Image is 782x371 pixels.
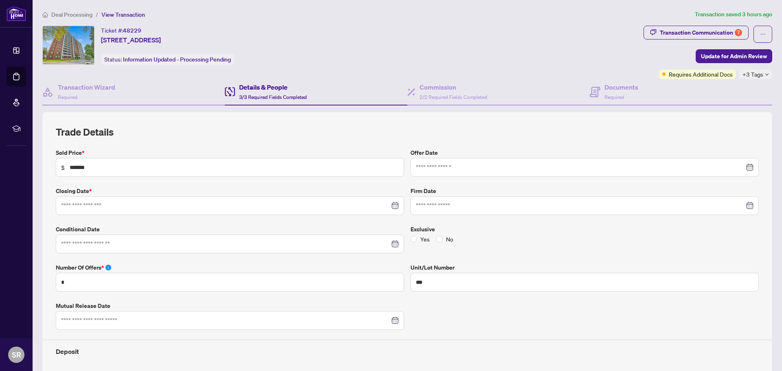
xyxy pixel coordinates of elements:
span: No [443,235,457,244]
span: info-circle [105,265,111,270]
button: Transaction Communication7 [644,26,749,40]
img: IMG-E12315941_1.jpg [43,26,94,64]
li: / [96,10,98,19]
div: Transaction Communication [660,26,742,39]
label: Number of offers [56,263,404,272]
span: [STREET_ADDRESS] [101,35,161,45]
label: Conditional Date [56,225,404,234]
label: Firm Date [411,187,759,195]
span: 2/2 Required Fields Completed [420,94,487,100]
h4: Documents [604,82,638,92]
span: Requires Additional Docs [669,70,733,79]
span: +3 Tags [742,70,763,79]
h4: Commission [420,82,487,92]
h4: Details & People [239,82,307,92]
img: logo [7,6,26,21]
span: home [42,12,48,18]
span: down [765,72,769,77]
label: Unit/Lot Number [411,263,759,272]
h4: Transaction Wizard [58,82,115,92]
span: 3/3 Required Fields Completed [239,94,307,100]
h4: Deposit [56,347,759,356]
h2: Trade Details [56,125,759,138]
span: ellipsis [760,31,766,37]
label: Sold Price [56,148,404,157]
span: Required [604,94,624,100]
label: Offer Date [411,148,759,157]
div: Status: [101,54,234,65]
div: 7 [735,29,742,36]
span: 48229 [123,27,141,34]
span: Update for Admin Review [701,50,767,63]
span: SR [12,349,21,360]
button: Open asap [749,342,774,367]
div: Ticket #: [101,26,141,35]
article: Transaction saved 3 hours ago [695,10,772,19]
span: Required [58,94,77,100]
span: Deal Processing [51,11,92,18]
span: Information Updated - Processing Pending [123,56,231,63]
label: Mutual Release Date [56,301,404,310]
span: Yes [417,235,433,244]
span: $ [61,163,65,172]
span: View Transaction [101,11,145,18]
label: Exclusive [411,225,759,234]
label: Closing Date [56,187,404,195]
button: Update for Admin Review [696,49,772,63]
